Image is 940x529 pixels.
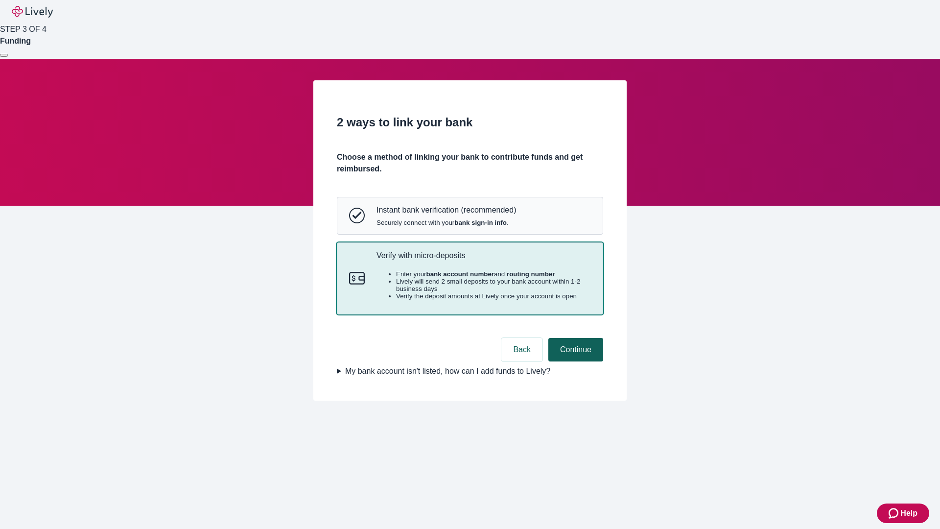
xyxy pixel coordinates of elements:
li: Verify the deposit amounts at Lively once your account is open [396,292,591,300]
p: Instant bank verification (recommended) [376,205,516,215]
button: Zendesk support iconHelp [877,504,929,523]
svg: Micro-deposits [349,270,365,286]
button: Continue [548,338,603,361]
li: Lively will send 2 small deposits to your bank account within 1-2 business days [396,278,591,292]
button: Instant bank verificationInstant bank verification (recommended)Securely connect with yourbank si... [337,197,603,234]
h4: Choose a method of linking your bank to contribute funds and get reimbursed. [337,151,603,175]
span: Securely connect with your . [376,219,516,226]
summary: My bank account isn't listed, how can I add funds to Lively? [337,365,603,377]
img: Lively [12,6,53,18]
strong: routing number [507,270,555,278]
svg: Instant bank verification [349,208,365,223]
p: Verify with micro-deposits [376,251,591,260]
strong: bank account number [426,270,494,278]
span: Help [900,507,917,519]
li: Enter your and [396,270,591,278]
h2: 2 ways to link your bank [337,114,603,131]
button: Back [501,338,542,361]
svg: Zendesk support icon [889,507,900,519]
button: Micro-depositsVerify with micro-depositsEnter yourbank account numberand routing numberLively wil... [337,243,603,314]
strong: bank sign-in info [454,219,507,226]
